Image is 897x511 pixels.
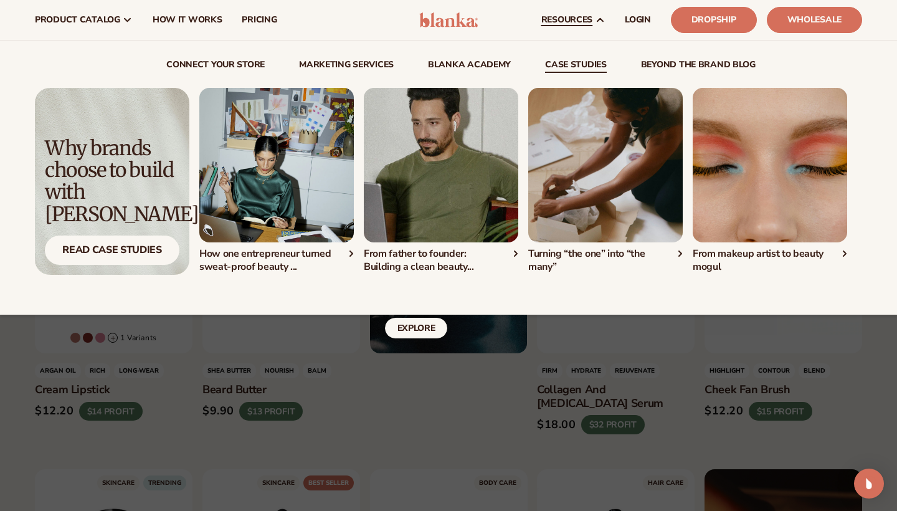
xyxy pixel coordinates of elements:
[854,469,884,499] div: Open Intercom Messenger
[693,247,847,274] div: From makeup artist to beauty mogul
[364,247,518,274] div: From father to founder: Building a clean beauty...
[242,15,277,25] span: pricing
[45,236,179,265] div: Read Case Studies
[299,60,394,73] a: Marketing services
[528,247,683,274] div: Turning “the one” into “the many”
[364,88,518,274] div: 2 / 4
[528,88,683,242] img: Person packaging an order in a box.
[693,88,847,242] img: Eyes with multicolor makeup.
[767,7,862,33] a: Wholesale
[199,247,354,274] div: How one entrepreneur turned sweat-proof beauty ...
[528,88,683,274] a: Person packaging an order in a box. Turning “the one” into “the many”
[419,12,478,27] img: logo
[35,88,189,275] img: Light background with shadow.
[693,88,847,274] a: Eyes with multicolor makeup. From makeup artist to beauty mogul
[199,88,354,242] img: Female in office.
[35,88,189,275] a: Light background with shadow. Why brands choose to build with [PERSON_NAME] Read Case Studies
[364,88,518,274] a: Man holding tablet on couch. From father to founder: Building a clean beauty...
[364,88,518,242] img: Man holding tablet on couch.
[199,88,354,274] div: 1 / 4
[693,88,847,274] div: 4 / 4
[166,60,265,73] a: connect your store
[625,15,651,25] span: LOGIN
[35,15,120,25] span: product catalog
[385,318,448,338] a: Explore
[671,7,757,33] a: Dropship
[545,60,607,73] a: case studies
[199,88,354,274] a: Female in office. How one entrepreneur turned sweat-proof beauty ...
[153,15,222,25] span: How It Works
[541,15,592,25] span: resources
[428,60,511,73] a: Blanka Academy
[641,60,756,73] a: beyond the brand blog
[45,138,179,226] div: Why brands choose to build with [PERSON_NAME]
[528,88,683,274] div: 3 / 4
